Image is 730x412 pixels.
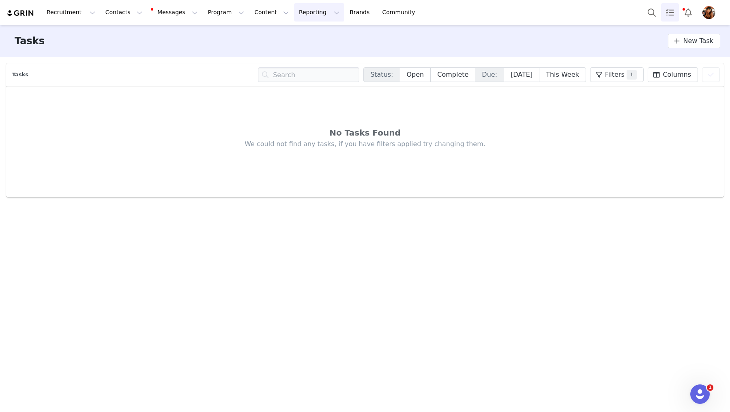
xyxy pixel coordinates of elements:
[663,70,691,80] span: Columns
[30,127,700,139] div: No Tasks Found
[605,70,625,80] span: Filters
[148,3,202,22] button: Messages
[683,36,713,46] span: New Task
[698,6,724,19] button: Profile
[30,140,700,149] div: We could not find any tasks, if you have filters applied try changing them.
[539,67,586,82] button: This Week
[643,3,661,22] button: Search
[258,67,359,82] input: Search
[42,3,100,22] button: Recruitment
[203,3,249,22] button: Program
[10,71,32,79] div: Tasks
[378,3,424,22] a: Community
[15,34,45,48] h3: Tasks
[661,3,679,22] a: Tasks
[345,3,377,22] a: Brands
[648,67,698,82] button: Columns
[627,70,637,80] span: 1
[590,67,644,82] button: Filters1
[294,3,344,22] button: Reporting
[702,6,715,19] img: 8e6900eb-f715-4b0b-9ed8-b4c00646dfb3.jpg
[249,3,294,22] button: Content
[679,3,697,22] button: Notifications
[668,34,720,48] button: New Task
[6,9,35,17] img: grin logo
[430,67,475,82] button: Complete
[504,67,539,82] button: [DATE]
[707,384,713,391] span: 1
[400,67,431,82] button: Open
[690,384,710,404] iframe: Intercom live chat
[101,3,147,22] button: Contacts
